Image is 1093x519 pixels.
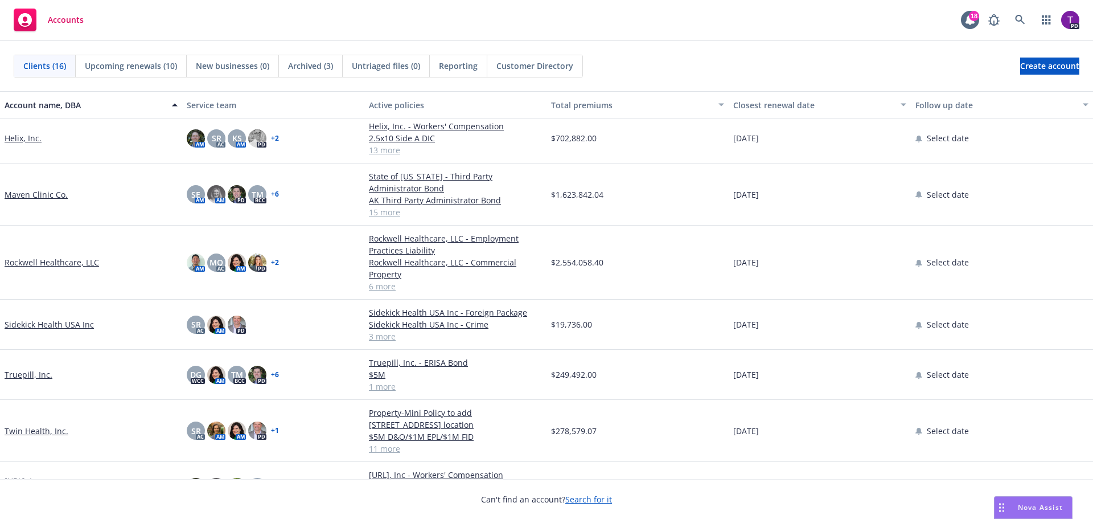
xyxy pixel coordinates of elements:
[369,307,542,318] a: Sidekick Health USA Inc - Foreign Package
[207,366,225,384] img: photo
[248,254,266,272] img: photo
[969,11,979,21] div: 18
[271,191,279,198] a: + 6
[994,496,1073,519] button: Nova Assist
[733,132,759,144] span: [DATE]
[231,369,243,381] span: TM
[369,256,542,280] a: Rockwell Healthcare, LLC - Commercial Property
[733,99,894,111] div: Closest renewal date
[369,206,542,218] a: 15 more
[209,256,223,268] span: MQ
[207,478,225,496] img: photo
[187,99,360,111] div: Service team
[369,132,542,144] a: 2.5x10 Side A DIC
[85,60,177,72] span: Upcoming renewals (10)
[733,256,759,268] span: [DATE]
[232,132,242,144] span: KS
[271,427,279,434] a: + 1
[187,129,205,148] img: photo
[187,254,205,272] img: photo
[5,99,165,111] div: Account name, DBA
[733,425,759,437] span: [DATE]
[369,170,542,194] a: State of [US_STATE] - Third Party Administrator Bond
[369,144,542,156] a: 13 more
[9,4,88,36] a: Accounts
[369,330,542,342] a: 3 more
[551,99,712,111] div: Total premiums
[191,318,201,330] span: SR
[5,369,52,381] a: Truepill, Inc.
[271,371,279,378] a: + 6
[551,369,597,381] span: $249,492.00
[191,425,201,437] span: SR
[551,132,597,144] span: $702,882.00
[369,469,542,481] a: [URL], Inc - Workers' Compensation
[182,91,364,118] button: Service team
[207,316,225,334] img: photo
[248,422,266,440] img: photo
[1035,9,1058,31] a: Switch app
[481,493,612,505] span: Can't find an account?
[733,189,759,201] span: [DATE]
[369,443,542,455] a: 11 more
[729,91,911,118] button: Closest renewal date
[248,366,266,384] img: photo
[369,369,542,381] a: $5M
[228,422,246,440] img: photo
[207,185,225,203] img: photo
[369,232,542,256] a: Rockwell Healthcare, LLC - Employment Practices Liability
[369,99,542,111] div: Active policies
[496,60,573,72] span: Customer Directory
[927,425,969,437] span: Select date
[1018,502,1063,512] span: Nova Assist
[369,194,542,206] a: AK Third Party Administrator Bond
[927,189,969,201] span: Select date
[364,91,546,118] button: Active policies
[369,120,542,132] a: Helix, Inc. - Workers' Compensation
[248,129,266,148] img: photo
[983,9,1005,31] a: Report a Bug
[369,357,542,369] a: Truepill, Inc. - ERISA Bond
[5,256,99,268] a: Rockwell Healthcare, LLC
[439,60,478,72] span: Reporting
[733,369,759,381] span: [DATE]
[1020,58,1079,75] a: Create account
[551,256,603,268] span: $2,554,058.40
[1061,11,1079,29] img: photo
[271,259,279,266] a: + 2
[191,189,200,201] span: SE
[565,494,612,505] a: Search for it
[551,318,592,330] span: $19,736.00
[927,318,969,330] span: Select date
[48,15,84,24] span: Accounts
[369,280,542,292] a: 6 more
[369,318,542,330] a: Sidekick Health USA Inc - Crime
[369,431,542,443] a: $5M D&O/$1M EPL/$1M FID
[1020,55,1079,77] span: Create account
[911,91,1093,118] button: Follow up date
[352,60,420,72] span: Untriaged files (0)
[927,132,969,144] span: Select date
[228,316,246,334] img: photo
[228,478,246,496] img: photo
[5,318,94,330] a: Sidekick Health USA Inc
[190,369,202,381] span: DG
[207,422,225,440] img: photo
[288,60,333,72] span: Archived (3)
[228,185,246,203] img: photo
[927,256,969,268] span: Select date
[5,189,68,201] a: Maven Clinic Co.
[546,91,729,118] button: Total premiums
[5,425,68,437] a: Twin Health, Inc.
[551,189,603,201] span: $1,623,842.04
[369,381,542,393] a: 1 more
[927,369,969,381] span: Select date
[733,318,759,330] span: [DATE]
[23,60,66,72] span: Clients (16)
[551,425,597,437] span: $278,579.07
[369,407,542,431] a: Property-Mini Policy to add [STREET_ADDRESS] location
